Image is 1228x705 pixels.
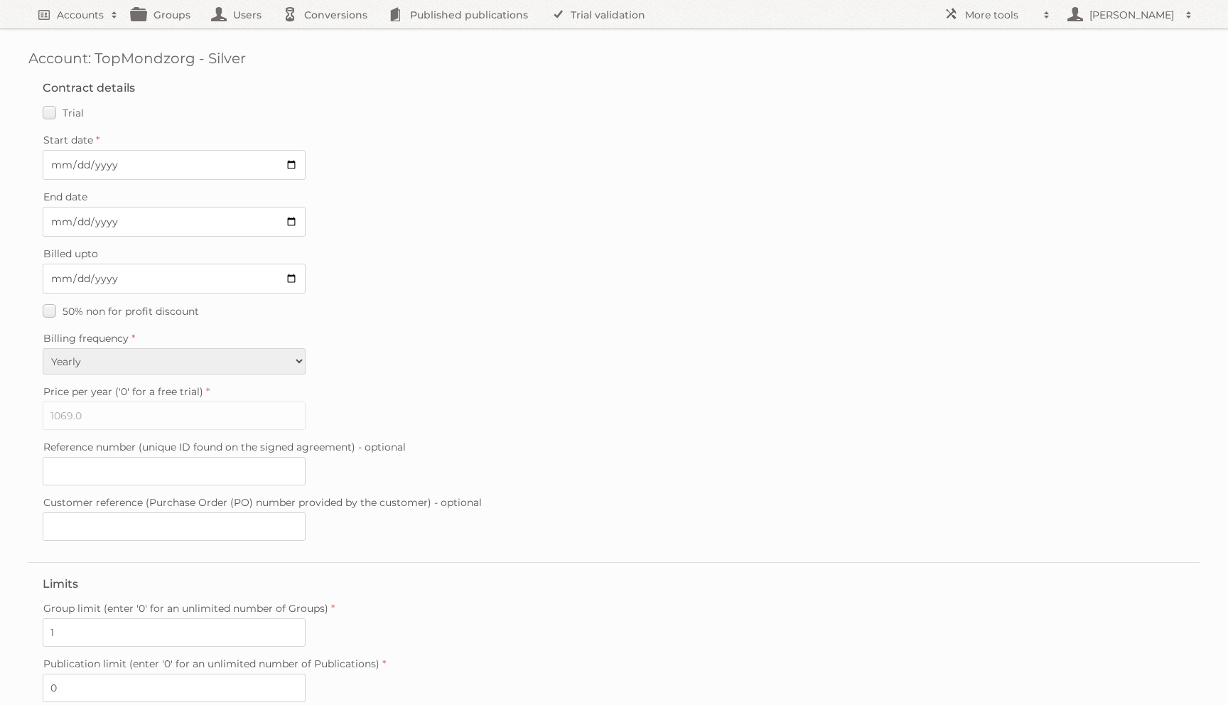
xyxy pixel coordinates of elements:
span: 50% non for profit discount [63,305,199,318]
h2: More tools [965,8,1036,22]
h2: Accounts [57,8,104,22]
span: Customer reference (Purchase Order (PO) number provided by the customer) - optional [43,496,482,509]
span: Price per year ('0' for a free trial) [43,385,203,398]
h1: Account: TopMondzorg - Silver [28,50,1200,67]
span: Reference number (unique ID found on the signed agreement) - optional [43,441,406,453]
span: Trial [63,107,84,119]
span: End date [43,190,87,203]
span: Start date [43,134,93,146]
legend: Limits [43,577,78,591]
h2: [PERSON_NAME] [1086,8,1178,22]
span: Publication limit (enter '0' for an unlimited number of Publications) [43,657,379,670]
span: Group limit (enter '0' for an unlimited number of Groups) [43,602,328,615]
span: Billing frequency [43,332,129,345]
span: Billed upto [43,247,98,260]
legend: Contract details [43,81,135,95]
